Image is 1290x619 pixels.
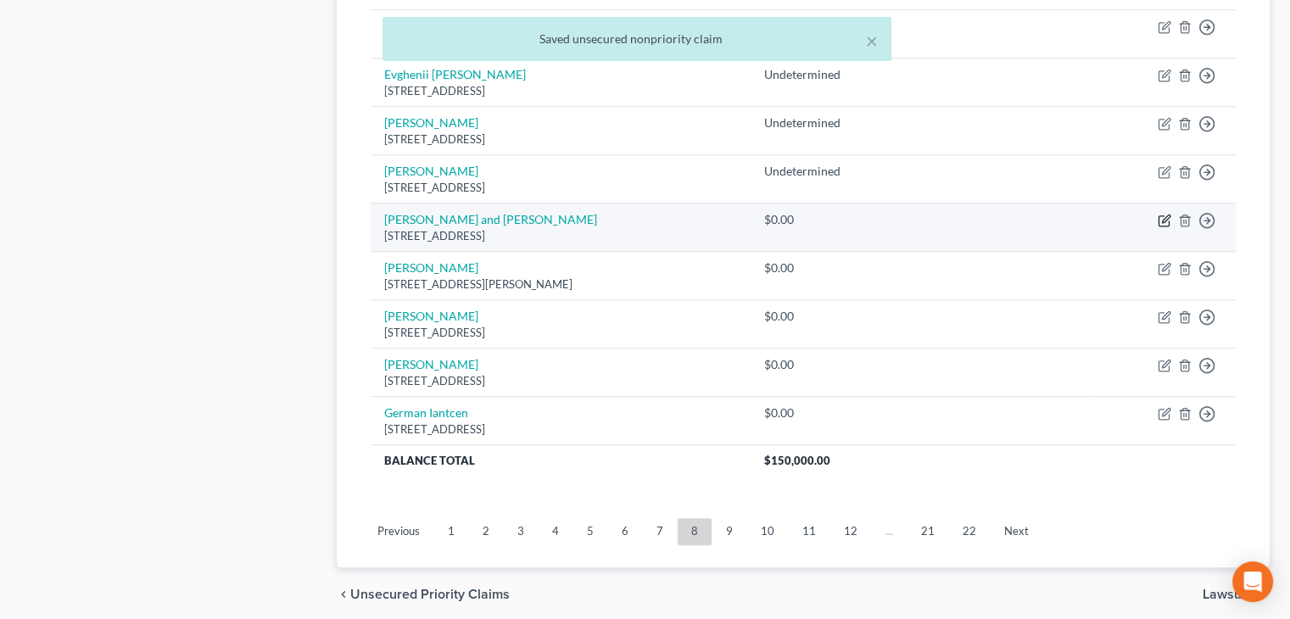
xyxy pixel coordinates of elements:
a: 11 [789,518,829,545]
div: $0.00 [764,356,901,373]
a: 2 [469,518,503,545]
a: 3 [504,518,538,545]
a: [PERSON_NAME] [384,260,478,275]
div: Undetermined [764,66,901,83]
a: Evghenii [PERSON_NAME] [384,67,526,81]
span: Unsecured Priority Claims [350,588,510,601]
div: $0.00 [764,404,901,421]
div: $0.00 [764,211,901,228]
div: Undetermined [764,114,901,131]
div: [STREET_ADDRESS] [384,325,736,341]
a: [PERSON_NAME] [384,309,478,323]
th: Balance Total [371,444,750,475]
div: Open Intercom Messenger [1232,561,1273,602]
span: Lawsuits [1203,588,1256,601]
a: 1 [434,518,468,545]
div: [STREET_ADDRESS] [384,83,736,99]
div: [STREET_ADDRESS] [384,131,736,148]
a: Previous [364,518,433,545]
i: chevron_left [337,588,350,601]
a: [PERSON_NAME] and [PERSON_NAME] [384,212,597,226]
div: [STREET_ADDRESS] [384,373,736,389]
button: chevron_left Unsecured Priority Claims [337,588,510,601]
a: 10 [747,518,788,545]
div: [STREET_ADDRESS][PERSON_NAME] [384,276,736,293]
span: $150,000.00 [764,454,830,467]
a: 5 [573,518,607,545]
a: 6 [608,518,642,545]
a: 7 [643,518,677,545]
div: Saved unsecured nonpriority claim [396,31,878,47]
a: Next [991,518,1042,545]
a: 4 [539,518,572,545]
div: Undetermined [764,163,901,180]
div: [STREET_ADDRESS] [384,228,736,244]
div: $0.00 [764,259,901,276]
div: $0.00 [764,308,901,325]
a: [PERSON_NAME] [384,164,478,178]
div: [STREET_ADDRESS] [384,421,736,438]
a: 12 [830,518,871,545]
a: German Iantcen [384,405,468,420]
a: 8 [678,518,712,545]
div: [STREET_ADDRESS] [384,180,736,196]
a: [PERSON_NAME] [384,115,478,130]
a: 21 [907,518,948,545]
button: × [866,31,878,51]
a: 22 [949,518,990,545]
a: [PERSON_NAME] [384,357,478,371]
button: Lawsuits chevron_right [1203,588,1270,601]
a: 9 [712,518,746,545]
